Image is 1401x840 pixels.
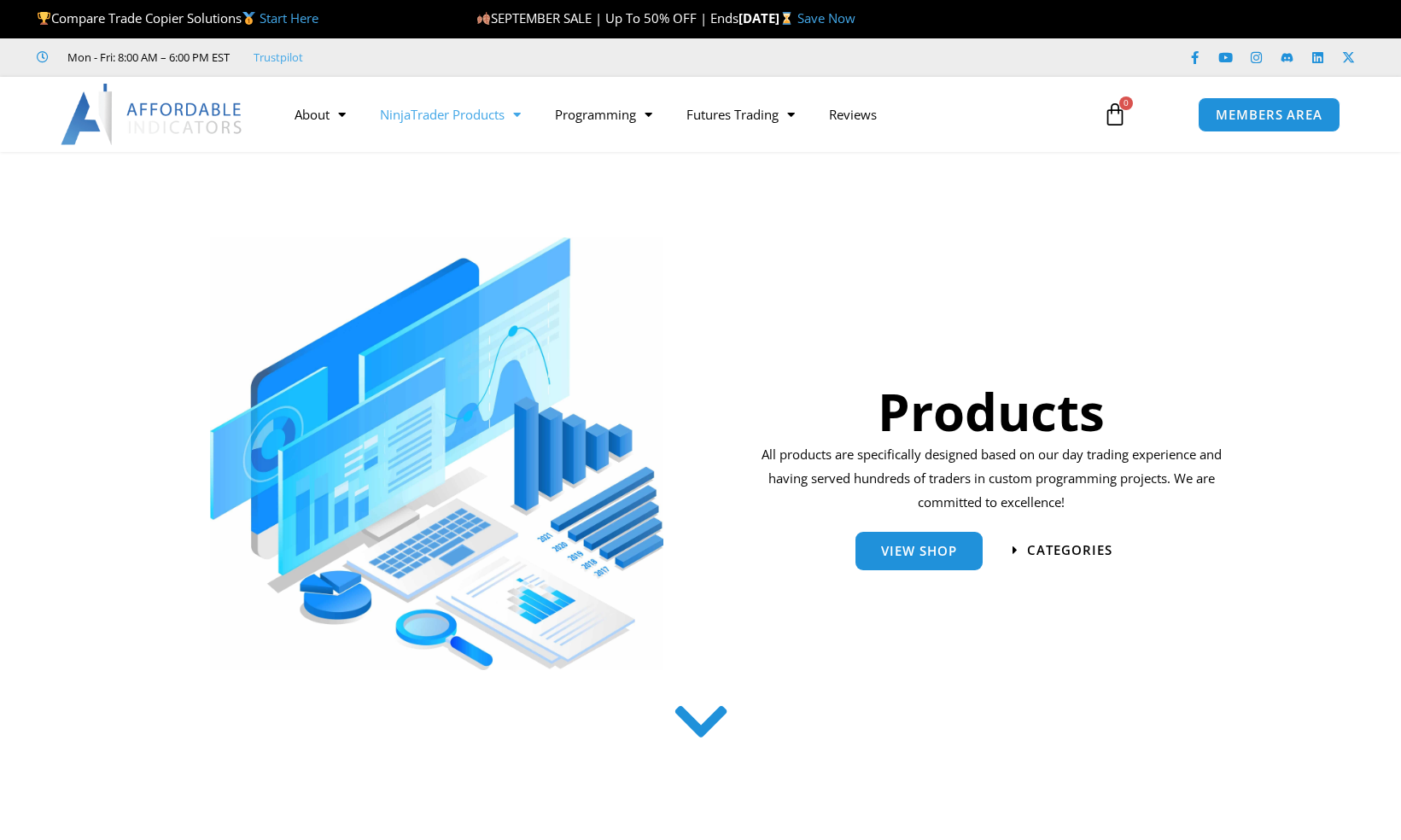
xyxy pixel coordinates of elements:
a: 0 [1077,90,1153,139]
a: View Shop [855,532,983,570]
span: SEPTEMBER SALE | Up To 50% OFF | Ends [476,9,738,26]
a: categories [1013,544,1112,557]
a: Trustpilot [254,47,303,67]
span: Mon - Fri: 8:00 AM – 6:00 PM EST [63,47,230,67]
img: 🏆 [38,12,50,25]
a: MEMBERS AREA [1198,97,1340,132]
a: Save Now [797,9,855,26]
a: Reviews [812,95,894,134]
h1: Products [756,376,1228,447]
span: categories [1027,544,1112,557]
a: Futures Trading [669,95,812,134]
img: 🥇 [242,12,255,25]
a: Programming [538,95,669,134]
a: About [277,95,363,134]
a: NinjaTrader Products [363,95,538,134]
span: Compare Trade Copier Solutions [37,9,318,26]
img: ProductsSection scaled | Affordable Indicators – NinjaTrader [210,237,663,670]
span: 0 [1119,96,1133,110]
span: MEMBERS AREA [1216,108,1322,121]
img: 🍂 [477,12,490,25]
img: LogoAI | Affordable Indicators – NinjaTrader [61,84,244,145]
strong: [DATE] [738,9,797,26]
p: All products are specifically designed based on our day trading experience and having served hund... [756,443,1228,515]
img: ⌛ [780,12,793,25]
a: Start Here [260,9,318,26]
nav: Menu [277,95,1083,134]
span: View Shop [881,545,957,557]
